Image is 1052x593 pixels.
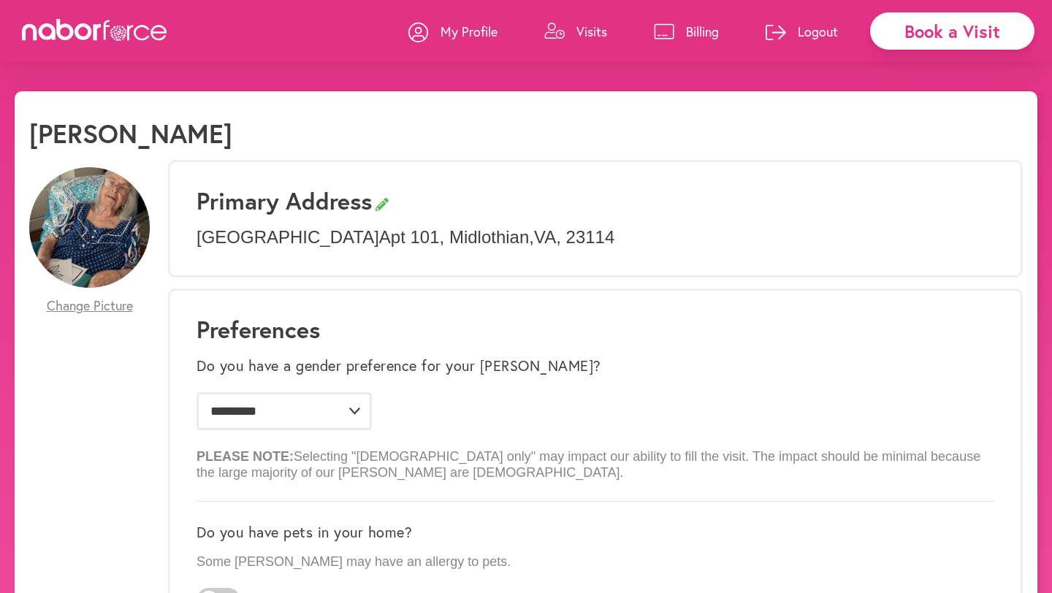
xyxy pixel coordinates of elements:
[766,9,838,53] a: Logout
[47,298,133,314] span: Change Picture
[197,357,601,375] label: Do you have a gender preference for your [PERSON_NAME]?
[29,118,232,149] h1: [PERSON_NAME]
[798,23,838,40] p: Logout
[197,187,994,215] h3: Primary Address
[197,315,994,343] h1: Preferences
[197,524,412,541] label: Do you have pets in your home?
[197,449,294,464] b: PLEASE NOTE:
[29,167,150,288] img: PJDDyQlOSAKwLVgHR13U
[197,227,994,248] p: [GEOGRAPHIC_DATA] Apt 101 , Midlothian , VA , 23114
[870,12,1034,50] div: Book a Visit
[408,9,498,53] a: My Profile
[654,9,719,53] a: Billing
[686,23,719,40] p: Billing
[576,23,607,40] p: Visits
[544,9,607,53] a: Visits
[197,437,994,481] p: Selecting "[DEMOGRAPHIC_DATA] only" may impact our ability to fill the visit. The impact should b...
[197,554,994,570] p: Some [PERSON_NAME] may have an allergy to pets.
[441,23,498,40] p: My Profile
